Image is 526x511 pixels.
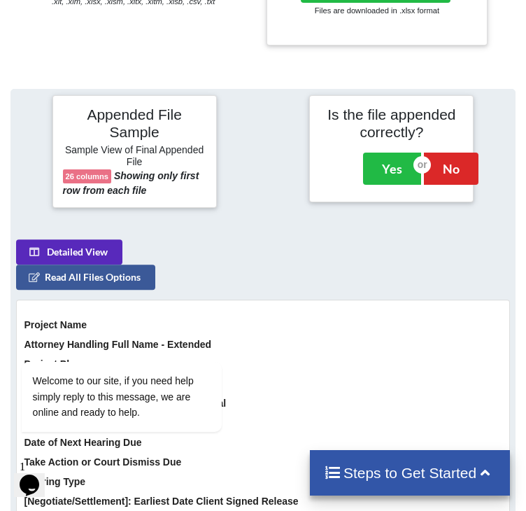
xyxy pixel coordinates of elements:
small: Files are downloaded in .xlsx format [315,6,439,15]
iframe: chat widget [14,455,59,497]
b: 26 columns [66,172,109,181]
b: Showing only first row from each file [63,170,199,196]
h4: Steps to Get Started [324,464,497,482]
h4: Is the file appended correctly? [320,106,463,141]
th: [Negotiate/Settlement]: Earliest Date Client Signed Release [17,491,509,511]
th: Take Action or Court Dismiss Due [17,452,509,472]
button: No [424,153,478,185]
button: Yes [363,153,421,185]
h4: Appended File Sample [63,106,206,143]
iframe: chat widget [14,235,266,448]
h6: Sample View of Final Appended File [63,144,206,170]
th: Hearing Type [17,472,509,491]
